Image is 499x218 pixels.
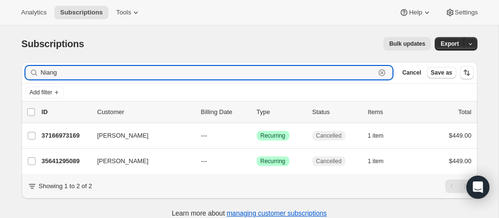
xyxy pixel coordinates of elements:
[30,89,52,96] span: Add filter
[449,132,472,139] span: $449.00
[402,69,421,77] span: Cancel
[15,6,52,19] button: Analytics
[368,157,384,165] span: 1 item
[458,107,471,117] p: Total
[110,6,146,19] button: Tools
[201,157,207,165] span: ---
[257,107,305,117] div: Type
[440,6,484,19] button: Settings
[435,37,464,51] button: Export
[226,209,327,217] a: managing customer subscriptions
[393,6,437,19] button: Help
[97,107,193,117] p: Customer
[42,131,90,141] p: 37166973169
[25,87,64,98] button: Add filter
[172,208,327,218] p: Learn more about
[41,66,376,79] input: Filter subscribers
[42,107,90,117] p: ID
[368,129,394,142] button: 1 item
[42,154,472,168] div: 35641295089[PERSON_NAME]---SuccessRecurringCancelled1 item$449.00
[368,132,384,140] span: 1 item
[460,66,474,79] button: Sort the results
[92,154,188,169] button: [PERSON_NAME]
[42,156,90,166] p: 35641295089
[116,9,131,16] span: Tools
[466,176,489,199] div: Open Intercom Messenger
[389,40,425,48] span: Bulk updates
[409,9,422,16] span: Help
[22,38,84,49] span: Subscriptions
[445,180,472,193] nav: Pagination
[431,69,452,77] span: Save as
[312,107,360,117] p: Status
[449,157,472,165] span: $449.00
[60,9,103,16] span: Subscriptions
[201,107,249,117] p: Billing Date
[368,154,394,168] button: 1 item
[201,132,207,139] span: ---
[427,67,456,78] button: Save as
[97,131,149,141] span: [PERSON_NAME]
[368,107,416,117] div: Items
[42,107,472,117] div: IDCustomerBilling DateTypeStatusItemsTotal
[316,132,342,140] span: Cancelled
[39,181,92,191] p: Showing 1 to 2 of 2
[92,128,188,143] button: [PERSON_NAME]
[261,157,285,165] span: Recurring
[21,9,47,16] span: Analytics
[440,40,459,48] span: Export
[377,68,387,77] button: Clear
[316,157,342,165] span: Cancelled
[54,6,108,19] button: Subscriptions
[261,132,285,140] span: Recurring
[97,156,149,166] span: [PERSON_NAME]
[398,67,425,78] button: Cancel
[455,9,478,16] span: Settings
[383,37,431,51] button: Bulk updates
[42,129,472,142] div: 37166973169[PERSON_NAME]---SuccessRecurringCancelled1 item$449.00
